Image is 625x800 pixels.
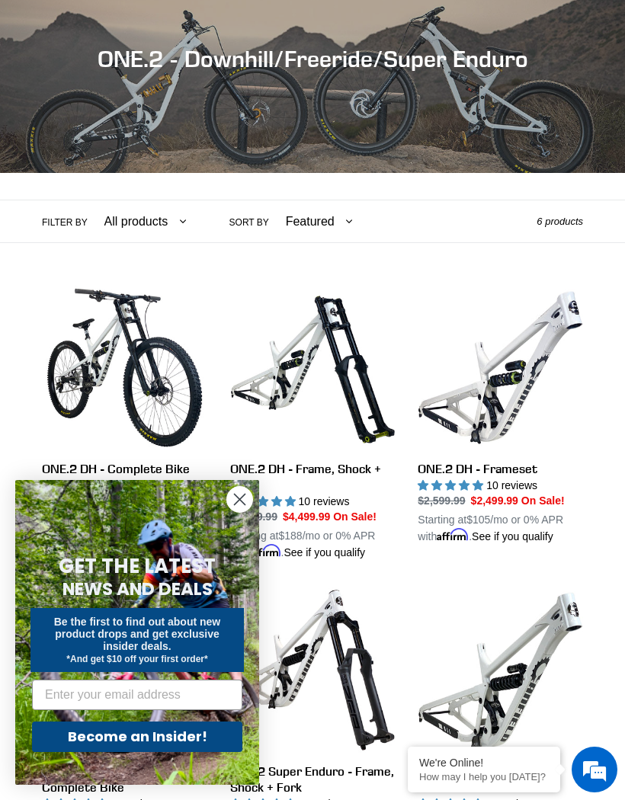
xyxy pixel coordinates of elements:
[62,577,213,601] span: NEWS AND DEALS
[229,216,269,229] label: Sort by
[98,45,528,72] span: ONE.2 - Downhill/Freeride/Super Enduro
[226,486,253,513] button: Close dialog
[32,680,242,710] input: Enter your email address
[419,757,549,769] div: We're Online!
[54,616,221,652] span: Be the first to find out about new product drops and get exclusive insider deals.
[537,216,583,227] span: 6 products
[42,216,88,229] label: Filter by
[419,771,549,782] p: How may I help you today?
[66,654,207,664] span: *And get $10 off your first order*
[59,552,216,580] span: GET THE LATEST
[32,722,242,752] button: Become an Insider!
